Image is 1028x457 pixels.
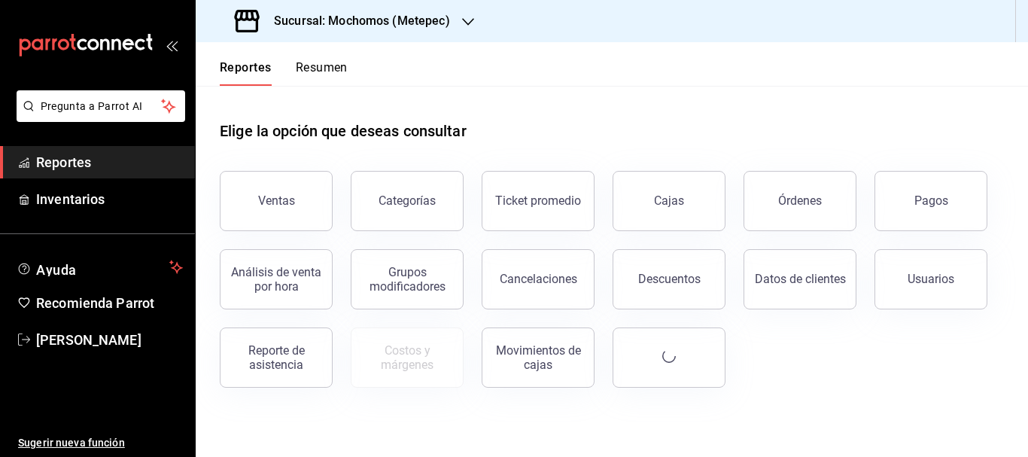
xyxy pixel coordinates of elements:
[360,343,454,372] div: Costos y márgenes
[36,258,163,276] span: Ayuda
[166,39,178,51] button: open_drawer_menu
[36,152,183,172] span: Reportes
[220,60,348,86] div: navigation tabs
[874,249,987,309] button: Usuarios
[914,193,948,208] div: Pagos
[482,249,595,309] button: Cancelaciones
[220,60,272,86] button: Reportes
[230,265,323,294] div: Análisis de venta por hora
[220,328,333,388] button: Reporte de asistencia
[500,272,577,286] div: Cancelaciones
[11,109,185,125] a: Pregunta a Parrot AI
[874,171,987,231] button: Pagos
[482,328,595,388] button: Movimientos de cajas
[296,60,348,86] button: Resumen
[41,99,162,114] span: Pregunta a Parrot AI
[351,249,464,309] button: Grupos modificadores
[613,171,725,231] button: Cajas
[482,171,595,231] button: Ticket promedio
[36,330,183,350] span: [PERSON_NAME]
[744,249,856,309] button: Datos de clientes
[36,293,183,313] span: Recomienda Parrot
[613,249,725,309] button: Descuentos
[744,171,856,231] button: Órdenes
[17,90,185,122] button: Pregunta a Parrot AI
[654,193,684,208] div: Cajas
[908,272,954,286] div: Usuarios
[18,435,183,451] span: Sugerir nueva función
[258,193,295,208] div: Ventas
[36,189,183,209] span: Inventarios
[360,265,454,294] div: Grupos modificadores
[220,249,333,309] button: Análisis de venta por hora
[262,12,450,30] h3: Sucursal: Mochomos (Metepec)
[220,171,333,231] button: Ventas
[638,272,701,286] div: Descuentos
[351,328,464,388] button: Contrata inventarios para ver este reporte
[379,193,436,208] div: Categorías
[230,343,323,372] div: Reporte de asistencia
[351,171,464,231] button: Categorías
[220,120,467,142] h1: Elige la opción que deseas consultar
[491,343,585,372] div: Movimientos de cajas
[778,193,822,208] div: Órdenes
[755,272,846,286] div: Datos de clientes
[495,193,581,208] div: Ticket promedio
